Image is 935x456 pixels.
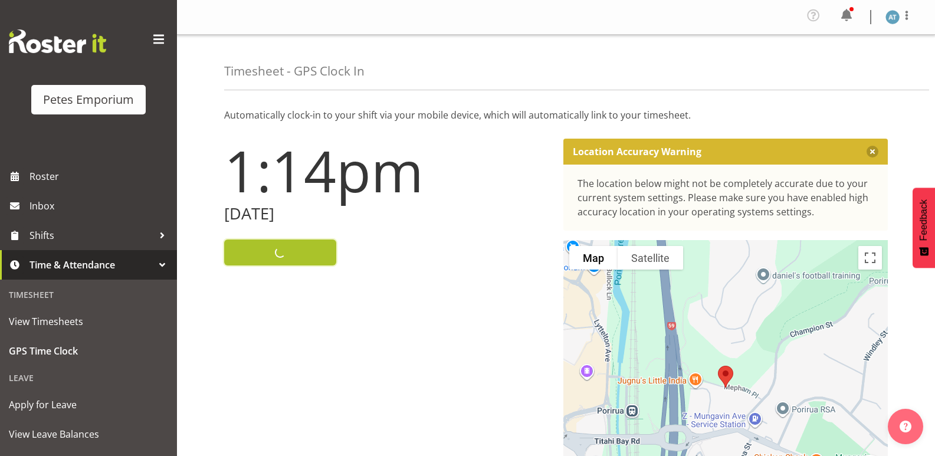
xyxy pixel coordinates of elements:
div: Timesheet [3,283,174,307]
span: View Timesheets [9,313,168,330]
button: Toggle fullscreen view [858,246,882,270]
img: alex-micheal-taniwha5364.jpg [885,10,900,24]
img: help-xxl-2.png [900,421,911,432]
button: Show street map [569,246,618,270]
span: GPS Time Clock [9,342,168,360]
div: The location below might not be completely accurate due to your current system settings. Please m... [578,176,874,219]
button: Close message [867,146,878,158]
div: Leave [3,366,174,390]
p: Automatically clock-in to your shift via your mobile device, which will automatically link to you... [224,108,888,122]
div: Petes Emporium [43,91,134,109]
a: View Timesheets [3,307,174,336]
span: Inbox [29,197,171,215]
p: Location Accuracy Warning [573,146,701,158]
h1: 1:14pm [224,139,549,202]
span: Feedback [918,199,929,241]
span: Roster [29,168,171,185]
button: Show satellite imagery [618,246,683,270]
span: Shifts [29,227,153,244]
img: Rosterit website logo [9,29,106,53]
a: GPS Time Clock [3,336,174,366]
a: Apply for Leave [3,390,174,419]
button: Feedback - Show survey [913,188,935,268]
h4: Timesheet - GPS Clock In [224,64,365,78]
a: View Leave Balances [3,419,174,449]
span: View Leave Balances [9,425,168,443]
span: Time & Attendance [29,256,153,274]
span: Apply for Leave [9,396,168,414]
h2: [DATE] [224,205,549,223]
